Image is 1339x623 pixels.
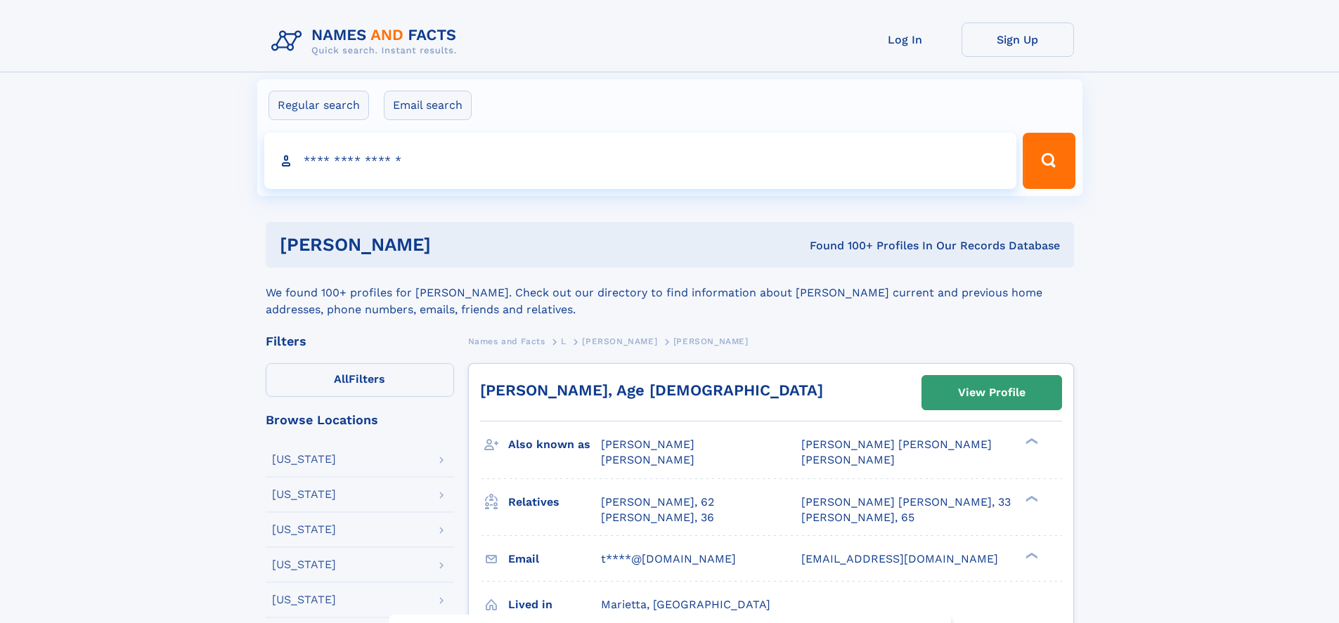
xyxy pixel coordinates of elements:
h3: Lived in [508,593,601,617]
label: Email search [384,91,472,120]
a: View Profile [922,376,1061,409]
a: [PERSON_NAME], 65 [801,510,914,525]
div: ❯ [1022,494,1039,503]
div: ❯ [1022,551,1039,560]
div: We found 100+ profiles for [PERSON_NAME]. Check out our directory to find information about [PERS... [266,268,1074,318]
label: Regular search [269,91,369,120]
span: L [561,336,567,346]
span: [EMAIL_ADDRESS][DOMAIN_NAME] [801,552,998,565]
h1: [PERSON_NAME] [280,236,621,254]
span: [PERSON_NAME] [582,336,657,346]
div: ❯ [1022,437,1039,446]
a: Sign Up [962,22,1074,57]
span: [PERSON_NAME] [673,336,749,346]
a: [PERSON_NAME] [582,332,657,350]
div: [US_STATE] [272,559,336,570]
div: [US_STATE] [272,594,336,605]
h3: Relatives [508,490,601,514]
span: [PERSON_NAME] [601,438,694,451]
img: Logo Names and Facts [266,22,468,60]
a: [PERSON_NAME], 62 [601,494,714,510]
div: Filters [266,335,454,348]
div: Browse Locations [266,414,454,426]
div: [US_STATE] [272,524,336,535]
div: [US_STATE] [272,454,336,465]
div: Found 100+ Profiles In Our Records Database [620,238,1060,254]
div: View Profile [958,376,1026,409]
span: [PERSON_NAME] [801,453,895,466]
a: [PERSON_NAME] [PERSON_NAME], 33 [801,494,1011,510]
button: Search Button [1023,133,1075,189]
a: Log In [849,22,962,57]
a: [PERSON_NAME], Age [DEMOGRAPHIC_DATA] [480,381,823,399]
span: All [334,372,349,386]
h3: Email [508,547,601,571]
div: [US_STATE] [272,489,336,500]
a: [PERSON_NAME], 36 [601,510,714,525]
h3: Also known as [508,433,601,457]
a: Names and Facts [468,332,545,350]
span: Marietta, [GEOGRAPHIC_DATA] [601,598,770,611]
a: L [561,332,567,350]
input: search input [264,133,1017,189]
span: [PERSON_NAME] [PERSON_NAME] [801,438,992,451]
label: Filters [266,363,454,397]
span: [PERSON_NAME] [601,453,694,466]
